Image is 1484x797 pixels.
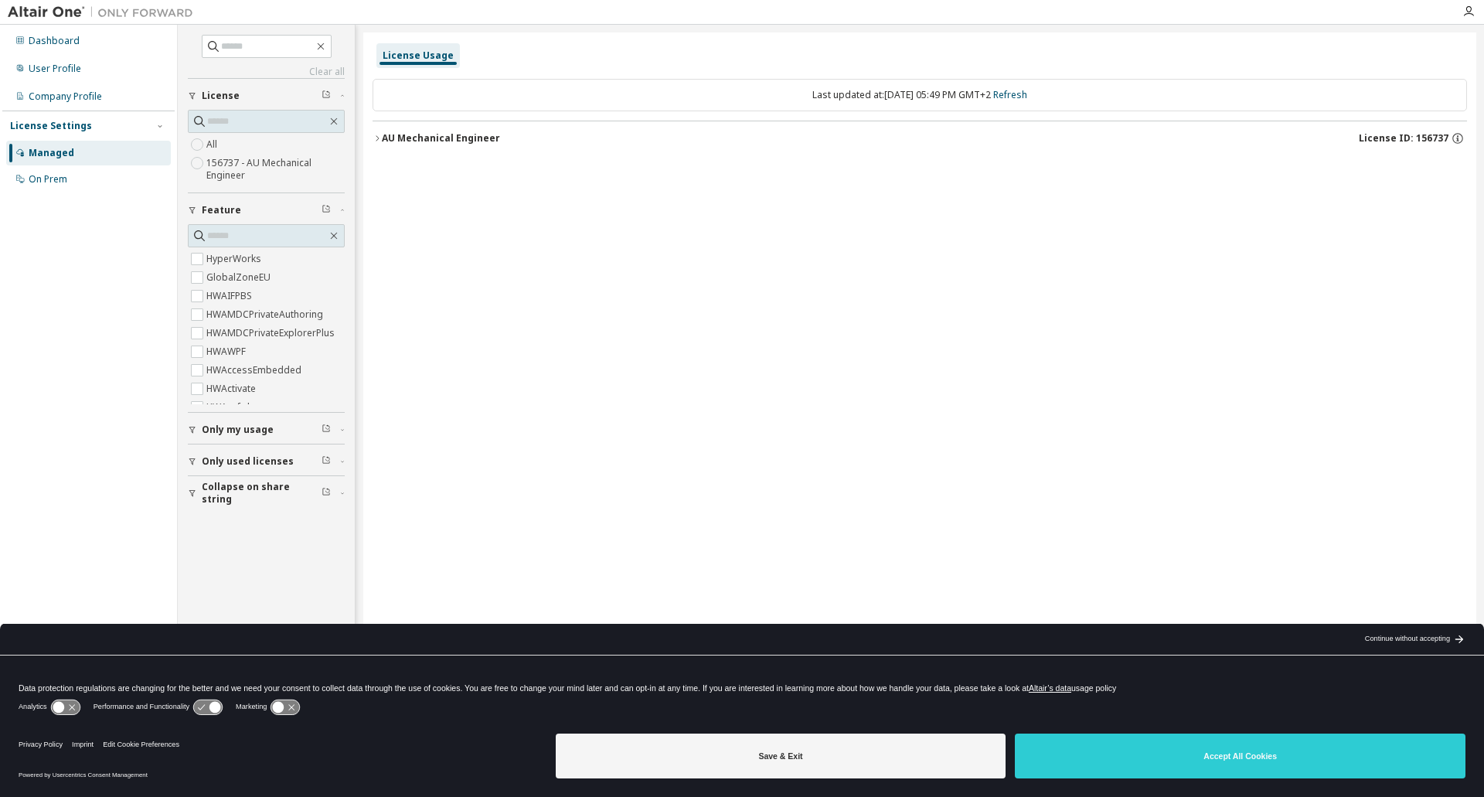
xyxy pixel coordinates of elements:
label: All [206,135,220,154]
span: Clear filter [322,90,331,102]
label: HyperWorks [206,250,264,268]
button: Feature [188,193,345,227]
div: Managed [29,147,74,159]
div: User Profile [29,63,81,75]
div: License Settings [10,120,92,132]
span: Collapse on share string [202,481,322,506]
span: Clear filter [322,487,331,499]
label: GlobalZoneEU [206,268,274,287]
label: 156737 - AU Mechanical Engineer [206,154,345,185]
label: HWAIFPBS [206,287,255,305]
a: Refresh [993,88,1027,101]
span: Clear filter [322,204,331,216]
span: Clear filter [322,424,331,436]
div: License Usage [383,49,454,62]
span: Only used licenses [202,455,294,468]
button: License [188,79,345,113]
div: Dashboard [29,35,80,47]
button: Only my usage [188,413,345,447]
div: Company Profile [29,90,102,103]
span: License ID: 156737 [1359,132,1448,145]
span: Only my usage [202,424,274,436]
label: HWAMDCPrivateExplorerPlus [206,324,338,342]
label: HWAccessEmbedded [206,361,305,380]
div: On Prem [29,173,67,186]
span: Clear filter [322,455,331,468]
button: Collapse on share string [188,476,345,510]
button: Only used licenses [188,444,345,479]
button: AU Mechanical EngineerLicense ID: 156737 [373,121,1467,155]
div: AU Mechanical Engineer [382,132,500,145]
div: Last updated at: [DATE] 05:49 PM GMT+2 [373,79,1467,111]
img: Altair One [8,5,201,20]
label: HWActivate [206,380,259,398]
label: HWAcufwh [206,398,256,417]
span: License [202,90,240,102]
span: Feature [202,204,241,216]
label: HWAWPF [206,342,249,361]
label: HWAMDCPrivateAuthoring [206,305,326,324]
a: Clear all [188,66,345,78]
